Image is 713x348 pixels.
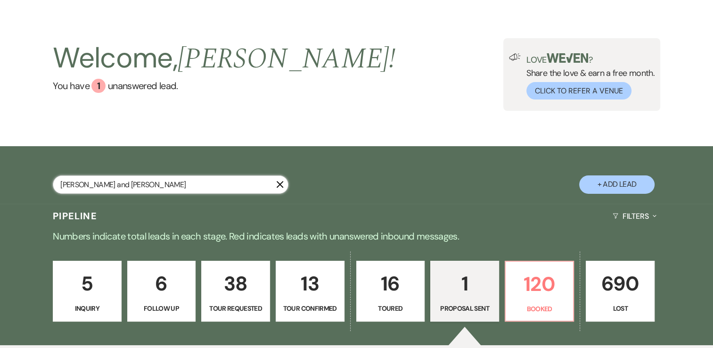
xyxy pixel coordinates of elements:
[276,261,344,322] a: 13Tour Confirmed
[436,268,493,299] p: 1
[53,261,122,322] a: 5Inquiry
[579,175,655,194] button: + Add Lead
[53,209,97,223] h3: Pipeline
[592,268,648,299] p: 690
[586,261,655,322] a: 690Lost
[178,37,395,81] span: [PERSON_NAME] !
[53,79,395,93] a: You have 1 unanswered lead.
[436,303,493,314] p: Proposal Sent
[53,175,288,194] input: Search by name, event date, email address or phone number
[201,261,270,322] a: 38Tour Requested
[521,53,655,99] div: Share the love & earn a free month.
[133,268,190,299] p: 6
[430,261,499,322] a: 1Proposal Sent
[592,303,648,314] p: Lost
[547,53,589,63] img: weven-logo-green.svg
[511,268,568,300] p: 120
[509,53,521,61] img: loud-speaker-illustration.svg
[282,268,338,299] p: 13
[133,303,190,314] p: Follow Up
[207,303,264,314] p: Tour Requested
[362,303,419,314] p: Toured
[356,261,425,322] a: 16Toured
[609,204,660,229] button: Filters
[59,303,115,314] p: Inquiry
[91,79,106,93] div: 1
[362,268,419,299] p: 16
[505,261,574,322] a: 120Booked
[511,304,568,314] p: Booked
[53,38,395,79] h2: Welcome,
[282,303,338,314] p: Tour Confirmed
[526,82,631,99] button: Click to Refer a Venue
[17,229,696,244] p: Numbers indicate total leads in each stage. Red indicates leads with unanswered inbound messages.
[127,261,196,322] a: 6Follow Up
[59,268,115,299] p: 5
[526,53,655,64] p: Love ?
[207,268,264,299] p: 38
